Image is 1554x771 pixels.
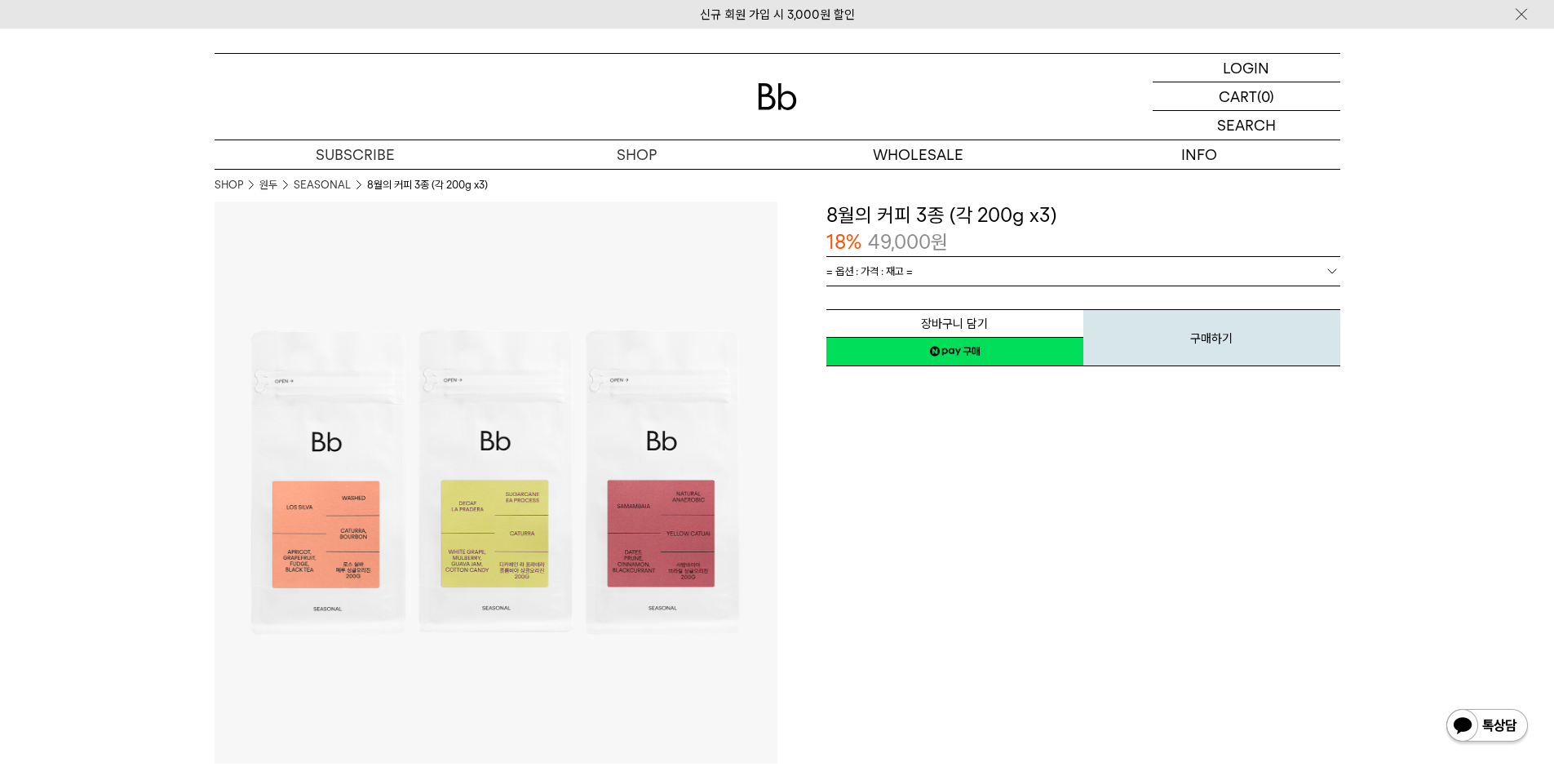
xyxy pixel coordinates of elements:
[1083,309,1340,366] button: 구매하기
[931,230,948,254] span: 원
[1217,111,1276,140] p: SEARCH
[826,337,1083,366] a: 새창
[1445,707,1530,747] img: 카카오톡 채널 1:1 채팅 버튼
[826,228,861,256] p: 18%
[496,140,777,169] a: SHOP
[826,309,1083,338] button: 장바구니 담기
[758,83,797,110] img: 로고
[868,228,948,256] p: 49,000
[1223,54,1269,82] p: LOGIN
[367,177,488,193] li: 8월의 커피 3종 (각 200g x3)
[215,177,243,193] a: SHOP
[294,177,351,193] a: SEASONAL
[1059,140,1340,169] p: INFO
[1153,54,1340,82] a: LOGIN
[259,177,277,193] a: 원두
[700,7,855,22] a: 신규 회원 가입 시 3,000원 할인
[1257,82,1274,110] p: (0)
[215,202,777,764] img: 8월의 커피 3종 (각 200g x3)
[1219,82,1257,110] p: CART
[215,140,496,169] a: SUBSCRIBE
[1153,82,1340,111] a: CART (0)
[826,202,1340,229] h3: 8월의 커피 3종 (각 200g x3)
[826,257,913,286] span: = 옵션 : 가격 : 재고 =
[777,140,1059,169] p: WHOLESALE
